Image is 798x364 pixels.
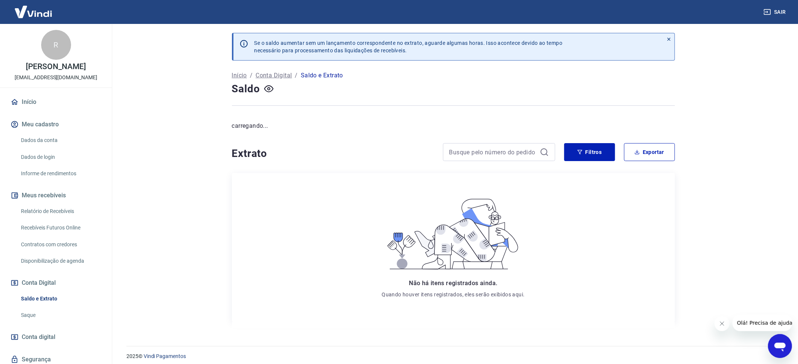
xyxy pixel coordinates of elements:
[254,39,563,54] p: Se o saldo aumentar sem um lançamento correspondente no extrato, aguarde algumas horas. Isso acon...
[301,71,343,80] p: Saldo e Extrato
[9,94,103,110] a: Início
[232,146,434,161] h4: Extrato
[449,146,537,158] input: Busque pelo número do pedido
[144,353,186,359] a: Vindi Pagamentos
[22,332,55,342] span: Conta digital
[232,121,675,130] p: carregando...
[295,71,298,80] p: /
[232,81,260,96] h4: Saldo
[4,5,63,11] span: Olá! Precisa de ajuda?
[733,315,792,331] iframe: Mensagem da empresa
[41,30,71,60] div: R
[382,291,525,298] p: Quando houver itens registrados, eles serão exibidos aqui.
[256,71,292,80] a: Conta Digital
[18,308,103,323] a: Saque
[409,280,497,287] span: Não há itens registrados ainda.
[18,291,103,306] a: Saldo e Extrato
[9,116,103,133] button: Meu cadastro
[9,275,103,291] button: Conta Digital
[9,187,103,204] button: Meus recebíveis
[624,143,675,161] button: Exportar
[715,316,730,331] iframe: Fechar mensagem
[15,74,97,81] p: [EMAIL_ADDRESS][DOMAIN_NAME]
[18,149,103,165] a: Dados de login
[18,237,103,252] a: Contratos com credores
[18,204,103,219] a: Relatório de Recebíveis
[250,71,253,80] p: /
[9,0,58,23] img: Vindi
[232,71,247,80] a: Início
[26,63,86,71] p: [PERSON_NAME]
[18,166,103,181] a: Informe de rendimentos
[18,220,103,235] a: Recebíveis Futuros Online
[768,334,792,358] iframe: Botão para abrir a janela de mensagens
[9,329,103,345] a: Conta digital
[564,143,615,161] button: Filtros
[18,133,103,148] a: Dados da conta
[18,253,103,269] a: Disponibilização de agenda
[126,352,780,360] p: 2025 ©
[762,5,789,19] button: Sair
